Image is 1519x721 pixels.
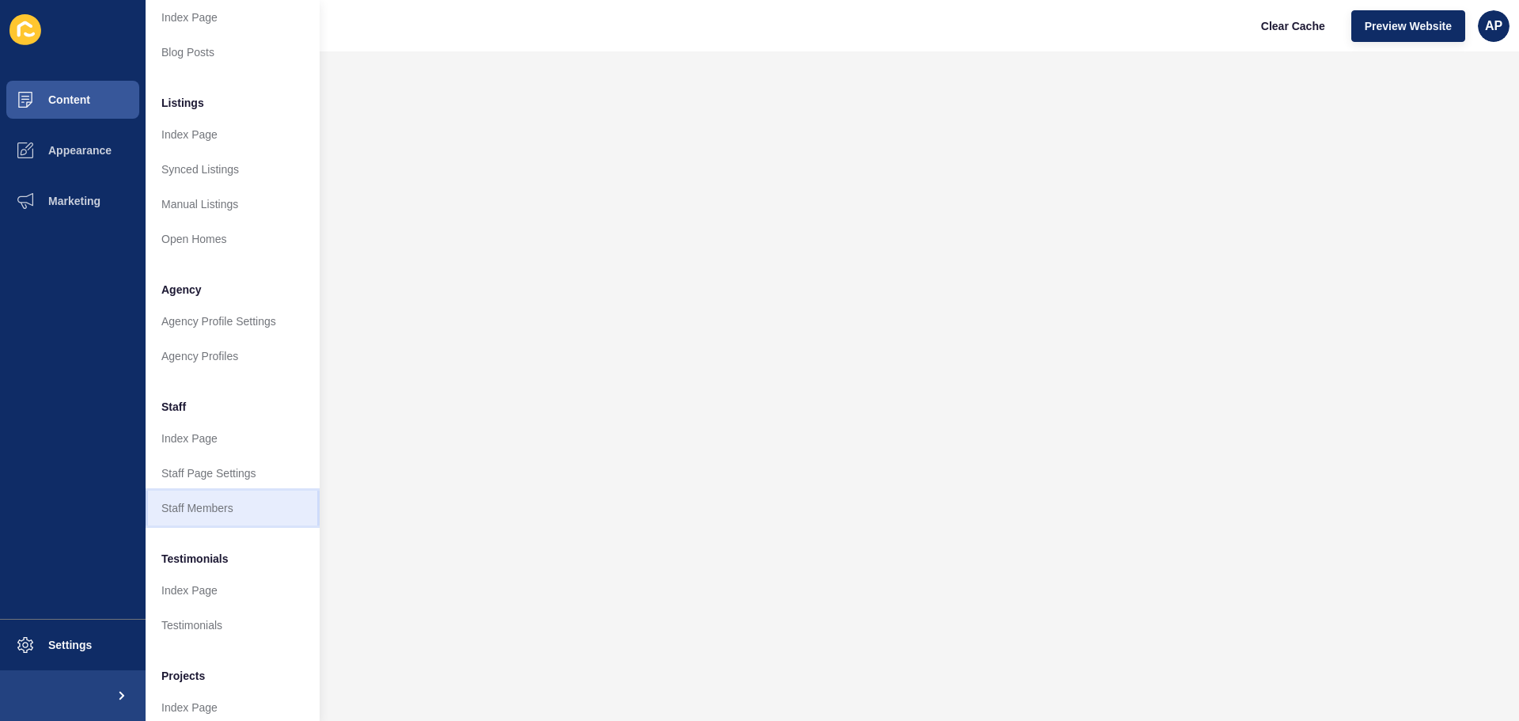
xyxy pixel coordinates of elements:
[146,304,320,339] a: Agency Profile Settings
[146,117,320,152] a: Index Page
[1365,18,1452,34] span: Preview Website
[146,152,320,187] a: Synced Listings
[146,573,320,608] a: Index Page
[146,421,320,456] a: Index Page
[146,35,320,70] a: Blog Posts
[161,399,186,415] span: Staff
[1248,10,1339,42] button: Clear Cache
[1261,18,1325,34] span: Clear Cache
[146,339,320,374] a: Agency Profiles
[161,551,229,567] span: Testimonials
[1485,18,1502,34] span: AP
[146,222,320,256] a: Open Homes
[161,282,202,298] span: Agency
[161,95,204,111] span: Listings
[146,187,320,222] a: Manual Listings
[1351,10,1465,42] button: Preview Website
[146,608,320,643] a: Testimonials
[146,491,320,526] a: Staff Members
[161,668,205,684] span: Projects
[146,456,320,491] a: Staff Page Settings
